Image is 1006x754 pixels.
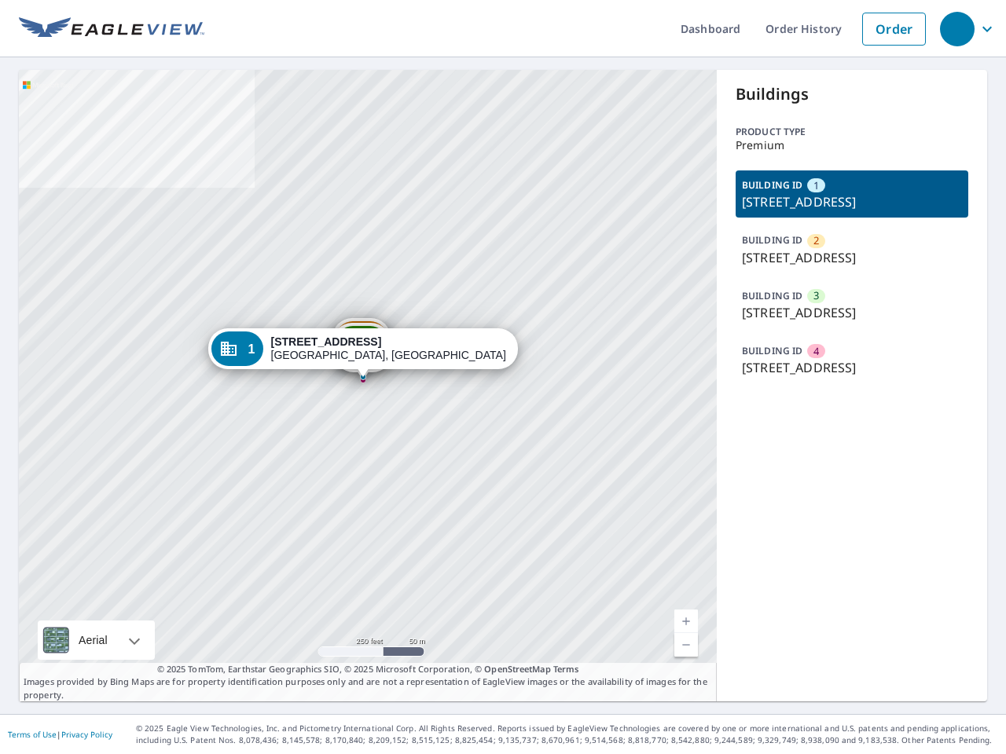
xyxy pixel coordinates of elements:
p: [STREET_ADDRESS] [742,192,962,211]
a: Privacy Policy [61,729,112,740]
span: © 2025 TomTom, Earthstar Geographics SIO, © 2025 Microsoft Corporation, © [157,663,579,676]
strong: [STREET_ADDRESS] [271,335,382,348]
span: 1 [813,178,819,193]
p: | [8,730,112,739]
p: Premium [736,139,968,152]
div: Dropped pin, building 3, Commercial property, 301 N Boundary St Williamsburg, VA 23185 [332,323,391,372]
p: © 2025 Eagle View Technologies, Inc. and Pictometry International Corp. All Rights Reserved. Repo... [136,723,998,746]
p: [STREET_ADDRESS] [742,358,962,377]
p: [STREET_ADDRESS] [742,303,962,322]
span: 4 [813,344,819,359]
p: BUILDING ID [742,344,802,357]
a: Terms of Use [8,729,57,740]
p: Buildings [736,82,968,106]
a: OpenStreetMap [484,663,550,675]
p: Product type [736,125,968,139]
div: Dropped pin, building 1, Commercial property, 301 N Boundary St Williamsburg, VA 23185 [207,328,517,377]
p: Images provided by Bing Maps are for property identification purposes only and are not a represen... [19,663,717,702]
div: Aerial [38,620,155,660]
a: Terms [553,663,579,675]
div: Aerial [74,620,112,660]
p: BUILDING ID [742,289,802,302]
img: EV Logo [19,17,204,41]
span: 2 [813,233,819,248]
div: Dropped pin, building 2, Commercial property, 301 N Boundary St Williamsburg, VA 23185 [332,318,391,367]
p: BUILDING ID [742,178,802,192]
p: BUILDING ID [742,233,802,247]
span: 3 [813,288,819,303]
span: 1 [248,343,255,355]
a: Current Level 17.334000927187937, Zoom Out [674,633,698,657]
a: Current Level 17.334000927187937, Zoom In [674,609,698,633]
a: Order [862,13,926,46]
p: [STREET_ADDRESS] [742,248,962,267]
div: [GEOGRAPHIC_DATA], [GEOGRAPHIC_DATA] 23185 [271,335,507,362]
